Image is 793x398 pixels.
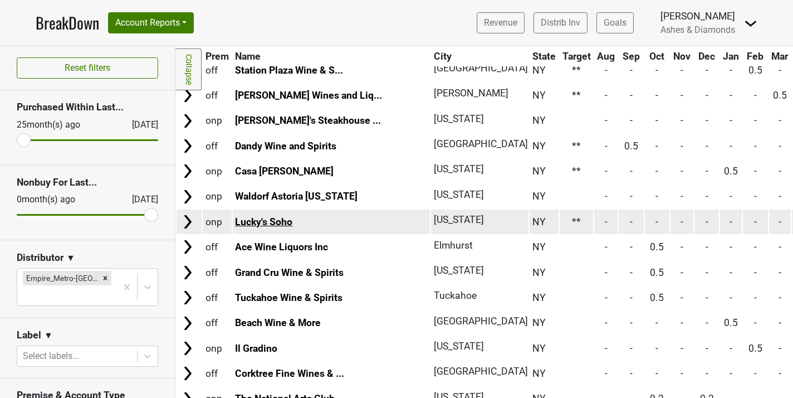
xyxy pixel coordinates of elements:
[532,343,546,354] span: NY
[17,252,63,264] h3: Distributor
[532,317,546,328] span: NY
[650,267,664,278] span: 0.5
[235,292,342,303] a: Tuckahoe Wine & Spirits
[605,292,608,303] span: -
[779,166,781,177] span: -
[179,163,196,179] img: Arrow right
[177,46,202,66] th: &nbsp;: activate to sort column ascending
[655,191,658,202] span: -
[562,51,591,62] span: Target
[720,46,742,66] th: Jan: activate to sort column ascending
[434,113,484,124] span: [US_STATE]
[477,12,525,33] a: Revenue
[605,65,608,76] span: -
[532,216,546,227] span: NY
[179,213,196,230] img: Arrow right
[744,17,757,30] img: Dropdown Menu
[532,90,546,101] span: NY
[99,271,111,285] div: Remove Empire_Metro-NY
[660,9,735,23] div: [PERSON_NAME]
[235,90,382,101] a: [PERSON_NAME] Wines and Liq...
[532,267,546,278] span: NY
[605,140,608,152] span: -
[754,166,757,177] span: -
[748,343,762,354] span: 0.5
[532,292,546,303] span: NY
[655,140,658,152] span: -
[730,216,732,227] span: -
[655,166,658,177] span: -
[235,267,344,278] a: Grand Cru Wine & Spirits
[779,292,781,303] span: -
[44,329,53,342] span: ▼
[730,90,732,101] span: -
[532,115,546,126] span: NY
[681,368,683,379] span: -
[730,267,732,278] span: -
[630,343,633,354] span: -
[434,189,484,200] span: [US_STATE]
[630,267,633,278] span: -
[108,12,194,33] button: Account Reports
[175,48,202,90] a: Collapse
[605,166,608,177] span: -
[706,90,708,101] span: -
[23,271,99,285] div: Empire_Metro-[GEOGRAPHIC_DATA]
[730,140,732,152] span: -
[779,368,781,379] span: -
[655,343,658,354] span: -
[655,115,658,126] span: -
[773,90,787,101] span: 0.5
[66,251,75,265] span: ▼
[434,290,477,301] span: Tuckahoe
[706,267,708,278] span: -
[235,115,381,126] a: [PERSON_NAME]'s Steakhouse ...
[743,46,768,66] th: Feb: activate to sort column ascending
[706,140,708,152] span: -
[434,138,528,149] span: [GEOGRAPHIC_DATA]
[645,46,670,66] th: Oct: activate to sort column ascending
[730,241,732,253] span: -
[779,241,781,253] span: -
[706,368,708,379] span: -
[779,140,781,152] span: -
[203,185,232,208] td: onp
[122,118,158,132] div: [DATE]
[235,317,321,328] a: Beach Wine & More
[724,166,738,177] span: 0.5
[650,292,664,303] span: 0.5
[179,113,196,129] img: Arrow right
[434,341,484,352] span: [US_STATE]
[179,264,196,281] img: Arrow right
[605,343,608,354] span: -
[530,46,559,66] th: State: activate to sort column ascending
[655,65,658,76] span: -
[434,316,528,327] span: [GEOGRAPHIC_DATA]
[630,115,633,126] span: -
[203,311,232,335] td: off
[754,191,757,202] span: -
[779,343,781,354] span: -
[754,140,757,152] span: -
[532,241,546,253] span: NY
[706,343,708,354] span: -
[681,241,683,253] span: -
[706,317,708,328] span: -
[203,362,232,386] td: off
[779,216,781,227] span: -
[203,235,232,259] td: off
[681,191,683,202] span: -
[605,368,608,379] span: -
[235,65,343,76] a: Station Plaza Wine & S...
[203,285,232,309] td: off
[605,191,608,202] span: -
[681,267,683,278] span: -
[235,191,358,202] a: Waldorf Astoria [US_STATE]
[706,216,708,227] span: -
[434,62,528,74] span: [GEOGRAPHIC_DATA]
[122,193,158,206] div: [DATE]
[630,166,633,177] span: -
[434,88,508,99] span: [PERSON_NAME]
[203,46,232,66] th: Prem: activate to sort column ascending
[681,317,683,328] span: -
